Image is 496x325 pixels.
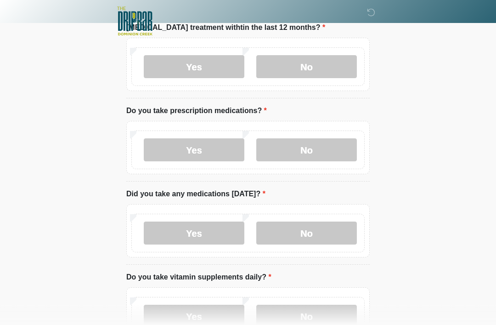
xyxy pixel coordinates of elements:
label: Yes [144,139,244,162]
label: No [256,56,357,79]
label: Do you take prescription medications? [126,106,267,117]
img: The DRIPBaR - San Antonio Dominion Creek Logo [117,7,152,37]
label: Yes [144,56,244,79]
label: No [256,222,357,245]
label: Yes [144,222,244,245]
label: Do you take vitamin supplements daily? [126,272,271,283]
label: No [256,139,357,162]
label: Did you take any medications [DATE]? [126,189,265,200]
